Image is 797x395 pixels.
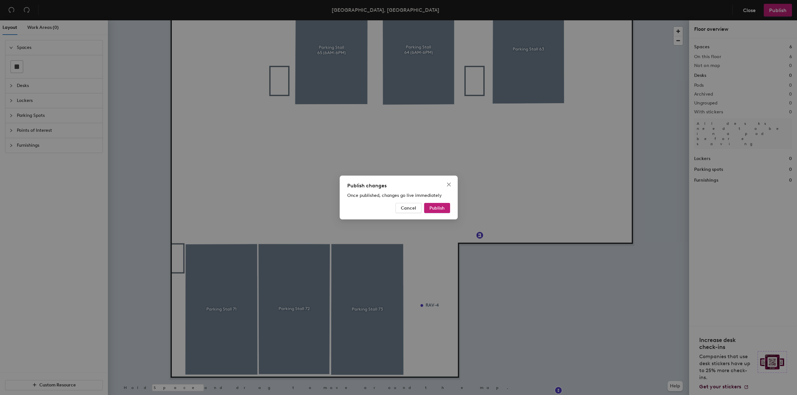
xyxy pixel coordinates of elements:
[401,205,416,211] span: Cancel
[444,179,454,190] button: Close
[429,205,445,211] span: Publish
[347,182,450,190] div: Publish changes
[347,193,442,198] span: Once published, changes go live immediately
[444,182,454,187] span: Close
[424,203,450,213] button: Publish
[395,203,422,213] button: Cancel
[446,182,451,187] span: close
